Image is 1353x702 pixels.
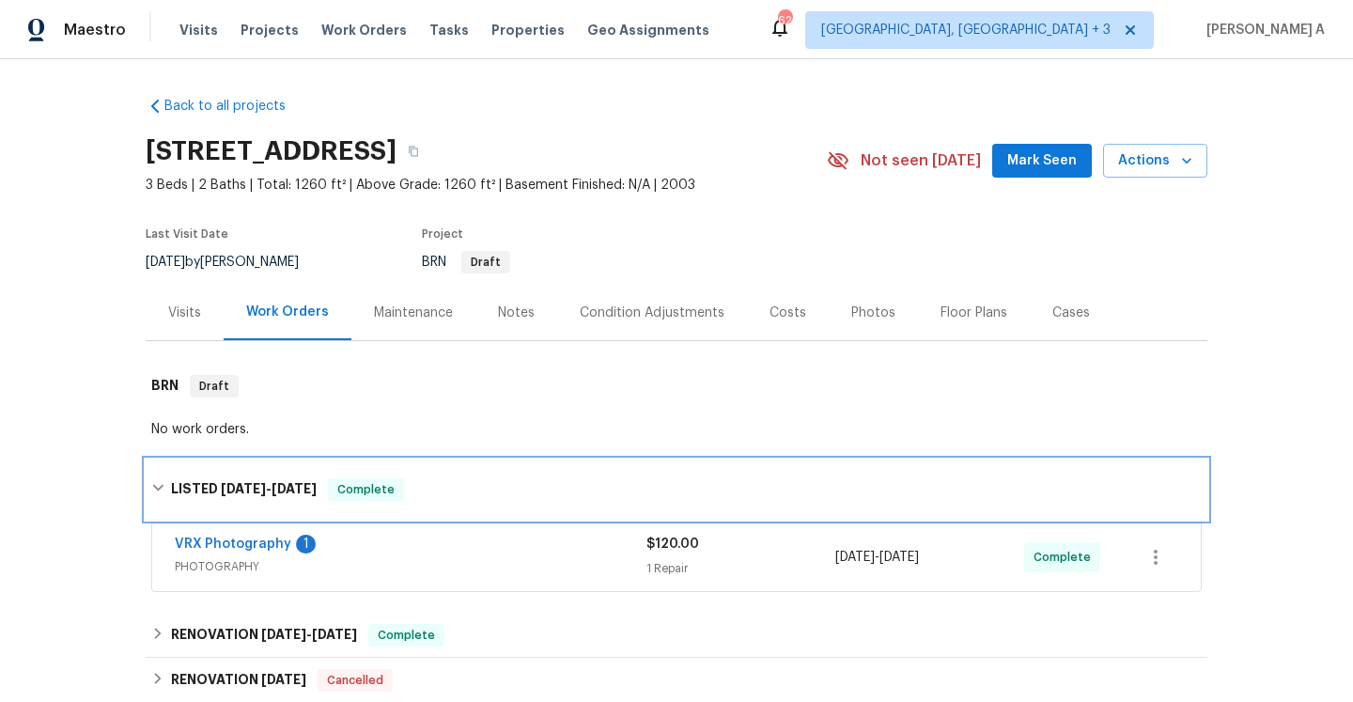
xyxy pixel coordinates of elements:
span: Visits [179,21,218,39]
div: No work orders. [151,420,1202,439]
div: RENOVATION [DATE]-[DATE]Complete [146,613,1207,658]
span: [DATE] [312,628,357,641]
a: Back to all projects [146,97,326,116]
span: [GEOGRAPHIC_DATA], [GEOGRAPHIC_DATA] + 3 [821,21,1111,39]
span: 3 Beds | 2 Baths | Total: 1260 ft² | Above Grade: 1260 ft² | Basement Finished: N/A | 2003 [146,176,827,195]
span: [DATE] [261,673,306,686]
span: [DATE] [261,628,306,641]
span: Geo Assignments [587,21,709,39]
span: Tasks [429,23,469,37]
span: Projects [241,21,299,39]
span: - [221,482,317,495]
div: Cases [1052,304,1090,322]
span: Complete [330,480,402,499]
button: Actions [1103,144,1207,179]
div: Condition Adjustments [580,304,724,322]
h6: RENOVATION [171,669,306,692]
span: [DATE] [272,482,317,495]
span: [DATE] [879,551,919,564]
span: - [835,548,919,567]
div: 1 Repair [646,559,835,578]
span: $120.00 [646,538,699,551]
h6: BRN [151,375,179,398]
span: [PERSON_NAME] A [1199,21,1325,39]
span: Cancelled [319,671,391,690]
span: [DATE] [221,482,266,495]
h6: LISTED [171,478,317,501]
span: - [261,628,357,641]
button: Mark Seen [992,144,1092,179]
div: Maintenance [374,304,453,322]
h6: RENOVATION [171,624,357,647]
div: 1 [296,535,316,554]
div: by [PERSON_NAME] [146,251,321,273]
span: [DATE] [146,256,185,269]
span: Complete [1034,548,1098,567]
div: Floor Plans [941,304,1007,322]
span: Not seen [DATE] [861,151,981,170]
a: VRX Photography [175,538,291,551]
div: 62 [778,11,791,30]
div: BRN Draft [146,356,1207,416]
div: Visits [168,304,201,322]
span: Last Visit Date [146,228,228,240]
span: Draft [463,257,508,268]
button: Copy Address [397,134,430,168]
span: Project [422,228,463,240]
h2: [STREET_ADDRESS] [146,142,397,161]
span: PHOTOGRAPHY [175,557,646,576]
span: Properties [491,21,565,39]
div: Notes [498,304,535,322]
div: Photos [851,304,895,322]
span: Work Orders [321,21,407,39]
span: BRN [422,256,510,269]
span: [DATE] [835,551,875,564]
div: Work Orders [246,303,329,321]
span: Actions [1118,149,1192,173]
span: Draft [192,377,237,396]
div: Costs [770,304,806,322]
span: Mark Seen [1007,149,1077,173]
span: Maestro [64,21,126,39]
span: Complete [370,626,443,645]
div: LISTED [DATE]-[DATE]Complete [146,460,1207,520]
